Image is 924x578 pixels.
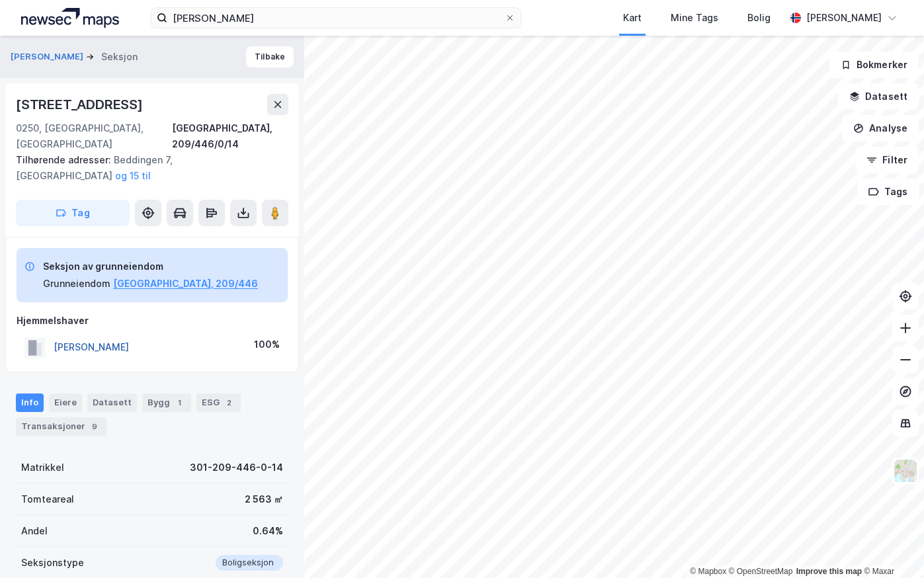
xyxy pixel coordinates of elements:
[21,523,48,539] div: Andel
[245,491,283,507] div: 2 563 ㎡
[87,393,137,412] div: Datasett
[690,567,726,576] a: Mapbox
[16,94,146,115] div: [STREET_ADDRESS]
[21,8,119,28] img: logo.a4113a55bc3d86da70a041830d287a7e.svg
[729,567,793,576] a: OpenStreetMap
[43,259,258,274] div: Seksjon av grunneiendom
[253,523,283,539] div: 0.64%
[838,83,919,110] button: Datasett
[11,50,86,63] button: [PERSON_NAME]
[21,555,84,571] div: Seksjonstype
[893,458,918,483] img: Z
[21,460,64,475] div: Matrikkel
[16,120,172,152] div: 0250, [GEOGRAPHIC_DATA], [GEOGRAPHIC_DATA]
[16,152,278,184] div: Beddingen 7, [GEOGRAPHIC_DATA]
[113,276,258,292] button: [GEOGRAPHIC_DATA], 209/446
[16,154,114,165] span: Tilhørende adresser:
[173,396,186,409] div: 1
[17,313,288,329] div: Hjemmelshaver
[190,460,283,475] div: 301-209-446-0-14
[796,567,862,576] a: Improve this map
[246,46,294,67] button: Tilbake
[16,417,106,436] div: Transaksjoner
[43,276,110,292] div: Grunneiendom
[16,200,130,226] button: Tag
[857,179,919,205] button: Tags
[747,10,771,26] div: Bolig
[829,52,919,78] button: Bokmerker
[254,337,280,352] div: 100%
[806,10,882,26] div: [PERSON_NAME]
[88,420,101,433] div: 9
[101,49,138,65] div: Seksjon
[842,115,919,142] button: Analyse
[858,515,924,578] iframe: Chat Widget
[855,147,919,173] button: Filter
[21,491,74,507] div: Tomteareal
[49,393,82,412] div: Eiere
[222,396,235,409] div: 2
[671,10,718,26] div: Mine Tags
[167,8,505,28] input: Søk på adresse, matrikkel, gårdeiere, leietakere eller personer
[142,393,191,412] div: Bygg
[172,120,288,152] div: [GEOGRAPHIC_DATA], 209/446/0/14
[16,393,44,412] div: Info
[196,393,241,412] div: ESG
[623,10,642,26] div: Kart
